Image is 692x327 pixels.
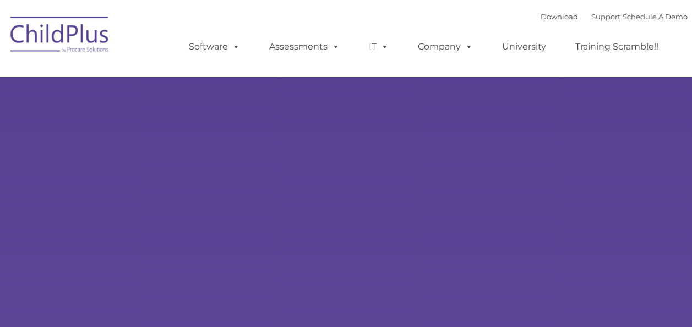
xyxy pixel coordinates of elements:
[491,36,557,58] a: University
[623,12,688,21] a: Schedule A Demo
[591,12,620,21] a: Support
[5,9,115,64] img: ChildPlus by Procare Solutions
[178,36,251,58] a: Software
[541,12,578,21] a: Download
[564,36,669,58] a: Training Scramble!!
[541,12,688,21] font: |
[258,36,351,58] a: Assessments
[407,36,484,58] a: Company
[358,36,400,58] a: IT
